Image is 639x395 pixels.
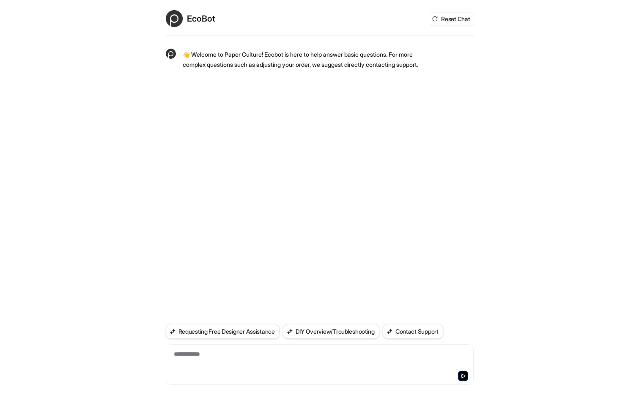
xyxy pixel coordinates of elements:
[283,324,379,339] button: DIY Overview/Troubleshooting
[183,49,430,70] p: 👋 Welcome to Paper Culture! Ecobot is here to help answer basic questions. For more complex quest...
[429,13,473,25] button: Reset Chat
[383,324,443,339] button: Contact Support
[166,324,280,339] button: Requesting Free Designer Assistance
[166,49,176,59] img: Widget
[187,13,215,25] h2: EcoBot
[166,10,183,27] img: Widget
